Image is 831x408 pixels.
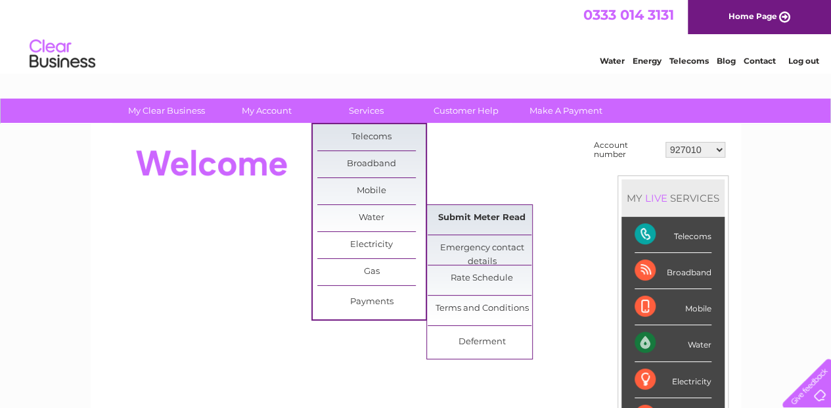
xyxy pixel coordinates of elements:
div: LIVE [642,192,670,204]
a: Broadband [317,151,426,177]
img: logo.png [29,34,96,74]
div: Water [635,325,711,361]
a: Customer Help [412,99,520,123]
a: Log out [788,56,819,66]
a: Submit Meter Read [428,205,536,231]
div: Clear Business is a trading name of Verastar Limited (registered in [GEOGRAPHIC_DATA] No. 3667643... [106,7,727,64]
a: Water [600,56,625,66]
div: MY SERVICES [621,179,725,217]
a: Water [317,205,426,231]
a: Mobile [317,178,426,204]
a: My Account [212,99,321,123]
a: Telecoms [669,56,709,66]
td: Account number [591,137,662,162]
a: Deferment [428,329,536,355]
div: Telecoms [635,217,711,253]
a: Contact [744,56,776,66]
a: My Clear Business [112,99,221,123]
a: Telecoms [317,124,426,150]
a: Services [312,99,420,123]
a: Rate Schedule [428,265,536,292]
div: Mobile [635,289,711,325]
div: Electricity [635,362,711,398]
a: Emergency contact details [428,235,536,261]
a: Terms and Conditions [428,296,536,322]
a: Make A Payment [512,99,620,123]
a: Energy [633,56,662,66]
a: Electricity [317,232,426,258]
a: Gas [317,259,426,285]
a: 0333 014 3131 [583,7,674,23]
a: Payments [317,289,426,315]
div: Broadband [635,253,711,289]
a: Blog [717,56,736,66]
